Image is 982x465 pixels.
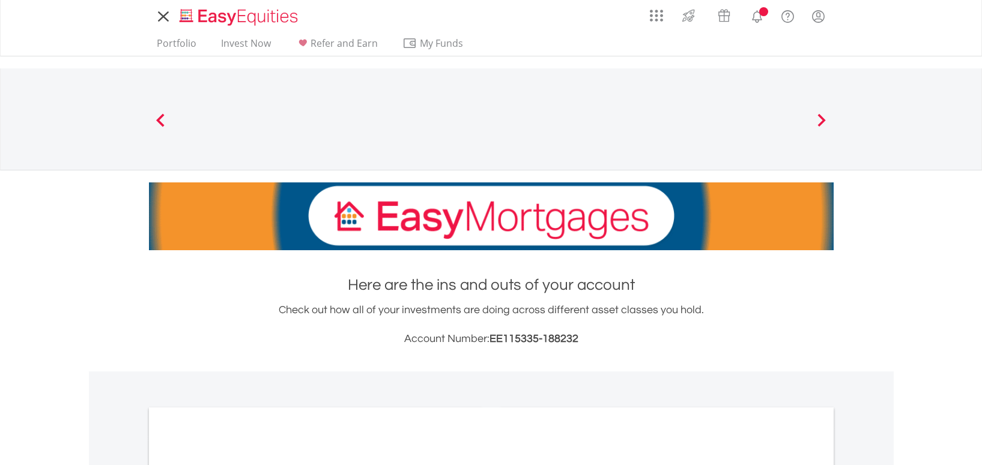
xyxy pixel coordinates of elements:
a: Home page [175,3,303,27]
span: My Funds [402,35,481,51]
div: Check out how all of your investments are doing across different asset classes you hold. [149,302,834,347]
a: My Profile [803,3,834,29]
img: EasyEquities_Logo.png [177,7,303,27]
a: Vouchers [706,3,742,25]
a: Invest Now [216,37,276,56]
img: vouchers-v2.svg [714,6,734,25]
img: thrive-v2.svg [679,6,699,25]
span: EE115335-188232 [489,333,578,344]
a: FAQ's and Support [772,3,803,27]
h1: Here are the ins and outs of your account [149,274,834,296]
img: EasyMortage Promotion Banner [149,182,834,250]
h3: Account Number: [149,331,834,347]
a: Notifications [742,3,772,27]
a: AppsGrid [642,3,671,22]
a: Refer and Earn [291,37,383,56]
a: Portfolio [152,37,201,56]
span: Refer and Earn [311,37,378,50]
img: grid-menu-icon.svg [650,9,663,22]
